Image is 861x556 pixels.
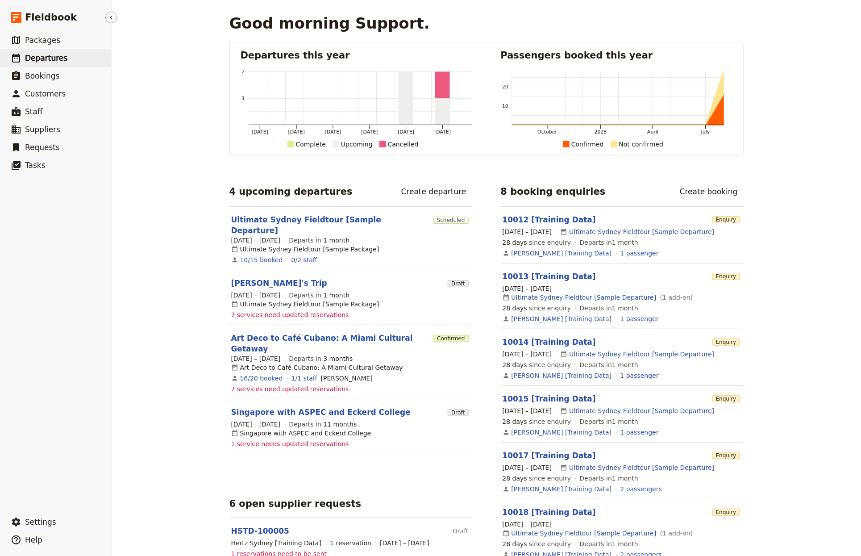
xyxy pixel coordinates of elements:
a: 10012 [Training Data] [503,215,596,224]
span: [DATE] – [DATE] [503,463,552,472]
span: Staff [25,107,43,116]
span: Departs in [289,354,353,363]
div: Upcoming [341,139,373,150]
span: Departs in 1 month [579,474,638,483]
span: Departs in 1 month [579,304,638,313]
a: 10013 [Training Data] [503,272,596,281]
span: Enquiry [712,216,740,223]
span: since enquiry [503,539,571,548]
a: Ultimate Sydney Fieldtour [Sample Departure] [512,293,657,302]
a: [PERSON_NAME] [Training Data] [512,485,612,493]
div: Confirmed [571,139,604,150]
a: Art Deco to Café Cubano: A Miami Cultural Getaway [231,333,430,354]
span: [DATE] – [DATE] [503,406,552,415]
span: Customers [25,89,66,98]
span: 28 days [503,418,527,425]
a: View the passengers for this booking [620,249,659,258]
span: ( 1 add-on ) [658,293,693,302]
span: [DATE] – [DATE] [503,520,552,529]
span: Settings [25,518,56,527]
tspan: [DATE] [361,129,378,135]
span: [DATE] – [DATE] [231,420,281,429]
span: Judith Tilton [321,374,373,383]
span: Enquiry [712,452,740,459]
a: Create departure [395,184,472,199]
span: Departs in [289,291,349,300]
span: 1 month [323,292,349,299]
a: Ultimate Sydney Fieldtour [Sample Departure] [569,463,714,472]
a: Ultimate Sydney Fieldtour [Sample Departure] [569,227,714,236]
span: [DATE] – [DATE] [380,539,429,548]
a: 10014 [Training Data] [503,338,596,347]
a: [PERSON_NAME] [Training Data] [512,314,612,323]
a: [PERSON_NAME]'s Trip [231,278,327,288]
tspan: 1 [241,96,245,101]
div: Draft [453,523,468,539]
div: 1 reservation [330,539,371,548]
a: Create booking [674,184,744,199]
span: Help [25,535,42,544]
span: 1 month [323,237,349,244]
button: Hide menu [105,12,117,23]
span: 28 days [503,239,527,246]
a: View the bookings for this departure [240,374,283,383]
tspan: 2 [241,69,245,75]
a: View the passengers for this booking [620,314,659,323]
span: Fieldbook [25,11,77,24]
a: 0/2 staff [291,255,317,264]
span: Enquiry [712,509,740,516]
span: since enquiry [503,474,571,483]
span: Departs in [289,236,349,245]
div: Ultimate Sydney Fieldtour [Sample Package] [231,245,379,254]
h2: Departures this year [241,49,472,62]
div: Cancelled [388,139,419,150]
span: Enquiry [712,339,740,346]
tspan: 10 [502,103,508,109]
tspan: [DATE] [251,129,268,135]
h2: 8 booking enquiries [501,185,606,198]
a: View the passengers for this booking [620,371,659,380]
tspan: October [537,129,557,135]
h2: Passengers booked this year [501,49,732,62]
span: Requests [25,143,60,152]
a: Ultimate Sydney Fieldtour [Sample Departure] [569,350,714,359]
span: [DATE] – [DATE] [503,284,552,293]
tspan: 2025 [594,129,607,135]
span: Enquiry [712,273,740,280]
span: since enquiry [503,360,571,369]
span: since enquiry [503,304,571,313]
span: 28 days [503,361,527,368]
span: [DATE] – [DATE] [503,350,552,359]
span: Departs in 1 month [579,360,638,369]
a: 1/1 staff [291,374,317,383]
tspan: 20 [502,84,508,90]
span: [DATE] – [DATE] [231,236,281,245]
span: Scheduled [433,217,469,224]
span: Suppliers [25,125,60,134]
span: 1 service needs updated reservations [231,439,349,448]
div: Not confirmed [619,139,664,150]
span: Departures [25,54,67,63]
a: HSTD-100005 [231,527,290,535]
span: Packages [25,36,60,45]
a: View the passengers for this booking [620,485,662,493]
span: since enquiry [503,417,571,426]
a: 10018 [Training Data] [503,508,596,517]
a: View the passengers for this booking [620,428,659,437]
tspan: April [647,129,658,135]
a: Singapore with ASPEC and Eckerd College [231,407,411,418]
span: Draft [448,280,468,287]
a: View the bookings for this departure [240,255,283,264]
span: [DATE] – [DATE] [503,227,552,236]
span: Departs in [289,420,357,429]
a: Ultimate Sydney Fieldtour [Sample Departure] [569,406,714,415]
a: [PERSON_NAME] [Training Data] [512,428,612,437]
span: Confirmed [433,335,468,342]
a: 10017 [Training Data] [503,451,596,460]
div: Art Deco to Café Cubano: A Miami Cultural Getaway [231,363,403,372]
tspan: [DATE] [324,129,341,135]
span: 11 months [323,421,357,428]
h2: 4 upcoming departures [229,185,353,198]
a: [PERSON_NAME] [Training Data] [512,371,612,380]
span: 3 months [323,355,353,362]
